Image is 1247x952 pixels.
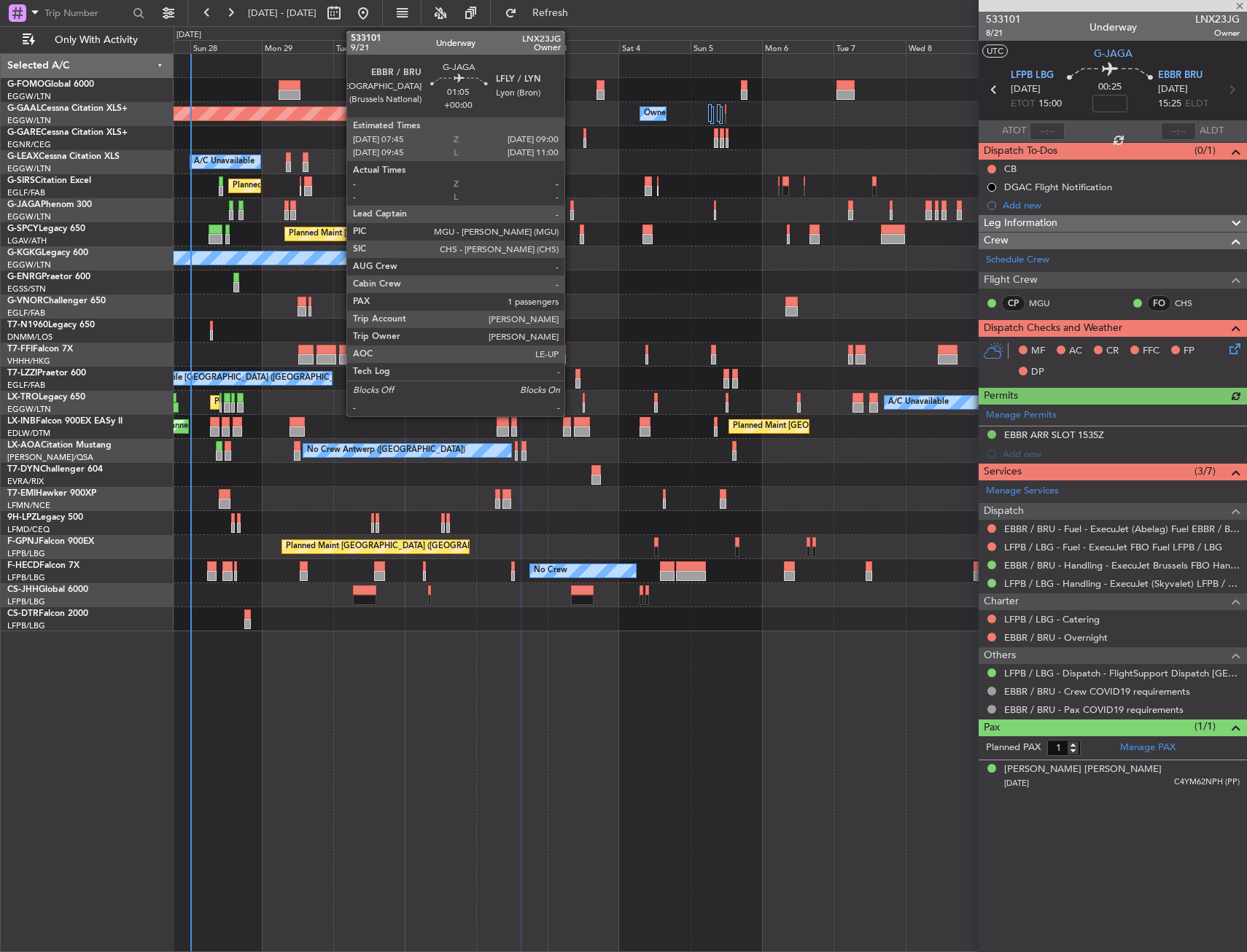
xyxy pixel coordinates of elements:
[7,356,50,367] a: VHHH/HKG
[888,391,949,413] div: A/C Unavailable
[1004,703,1184,716] a: EBBR / BRU - Pax COVID19 requirements
[7,297,43,305] span: G-VNOR
[7,152,39,161] span: G-LEAX
[7,513,36,522] span: 9H-LPZ
[984,272,1038,289] span: Flight Crew
[984,320,1122,337] span: Dispatch Checks and Weather
[7,500,50,511] a: LFMN/NCE
[1106,344,1119,359] span: CR
[7,176,35,185] span: G-SIRS
[16,28,158,52] button: Only With Activity
[7,585,39,594] span: CS-JHH
[7,572,45,583] a: LFPB/LBG
[248,7,316,20] span: [DATE] - [DATE]
[176,29,201,42] div: [DATE]
[984,233,1009,249] span: Crew
[1003,199,1240,211] div: Add new
[986,12,1021,27] span: 533101
[7,200,41,209] span: G-JAGA
[1147,295,1171,311] div: FO
[1094,46,1133,61] span: G-JAGA
[984,503,1024,520] span: Dispatch
[1004,559,1240,571] a: EBBR / BRU - Handling - ExecuJet Brussels FBO Handling Abelag
[644,103,669,125] div: Owner
[7,308,45,319] a: EGLF/FAB
[7,297,106,305] a: G-VNORChallenger 650
[7,91,51,102] a: EGGW/LTN
[7,345,73,354] a: T7-FFIFalcon 7X
[7,235,47,246] a: LGAV/ATH
[1004,541,1222,553] a: LFPB / LBG - Fuel - ExecuJet FBO Fuel LFPB / LBG
[7,452,93,463] a: [PERSON_NAME]/QSA
[986,253,1049,268] a: Schedule Crew
[534,560,567,582] div: No Crew
[1004,685,1190,698] a: EBBR / BRU - Crew COVID19 requirements
[7,104,128,113] a: G-GAALCessna Citation XLS+
[7,273,90,281] a: G-ENRGPraetor 600
[1004,762,1162,777] div: [PERSON_NAME] [PERSON_NAME]
[7,104,41,113] span: G-GAAL
[7,80,94,89] a: G-FOMOGlobal 6000
[7,115,51,126] a: EGGW/LTN
[498,1,586,25] button: Refresh
[762,40,834,53] div: Mon 6
[1031,344,1045,359] span: MF
[7,489,96,498] a: T7-EMIHawker 900XP
[7,596,45,607] a: LFPB/LBG
[7,393,39,402] span: LX-TRO
[984,647,1016,664] span: Others
[1195,27,1240,39] span: Owner
[38,35,154,45] span: Only With Activity
[194,151,255,173] div: A/C Unavailable
[333,40,405,53] div: Tue 30
[7,393,85,402] a: LX-TROLegacy 650
[834,40,905,53] div: Tue 7
[7,609,88,618] a: CS-DTRFalcon 2000
[1194,719,1216,734] span: (1/1)
[1038,97,1062,112] span: 15:00
[7,321,48,329] span: T7-N1960
[986,741,1041,755] label: Planned PAX
[1158,69,1203,83] span: EBBR BRU
[1004,181,1112,193] div: DGAC Flight Notification
[7,321,95,329] a: T7-N1960Legacy 650
[7,620,45,631] a: LFPB/LBG
[1175,297,1208,310] a: CHS
[7,176,91,185] a: G-SIRSCitation Excel
[984,215,1057,232] span: Leg Information
[7,404,51,415] a: EGGW/LTN
[1069,344,1082,359] span: AC
[7,200,92,209] a: G-JAGAPhenom 300
[214,391,444,413] div: Planned Maint [GEOGRAPHIC_DATA] ([GEOGRAPHIC_DATA])
[289,223,428,245] div: Planned Maint [GEOGRAPHIC_DATA]
[7,225,85,233] a: G-SPCYLegacy 650
[122,367,359,389] div: A/C Unavailable [GEOGRAPHIC_DATA] ([GEOGRAPHIC_DATA])
[1004,613,1100,625] a: LFPB / LBG - Catering
[7,537,94,546] a: F-GPNJFalcon 900EX
[7,332,53,343] a: DNMM/LOS
[7,465,40,474] span: T7-DYN
[1011,69,1054,83] span: LFPB LBG
[906,40,977,53] div: Wed 8
[190,40,262,53] div: Sun 28
[1004,577,1240,590] a: LFPB / LBG - Handling - ExecuJet (Skyvalet) LFPB / LBG
[286,536,516,558] div: Planned Maint [GEOGRAPHIC_DATA] ([GEOGRAPHIC_DATA])
[1031,365,1044,380] span: DP
[982,44,1008,58] button: UTC
[7,585,88,594] a: CS-JHHGlobal 6000
[7,211,51,222] a: EGGW/LTN
[7,369,37,378] span: T7-LZZI
[977,40,1049,53] div: Thu 9
[1001,295,1025,311] div: CP
[1200,124,1224,138] span: ALDT
[1004,631,1108,644] a: EBBR / BRU - Overnight
[7,249,88,257] a: G-KGKGLegacy 600
[1002,124,1026,138] span: ATOT
[7,417,36,426] span: LX-INB
[7,273,42,281] span: G-ENRG
[520,8,581,18] span: Refresh
[1004,163,1017,175] div: CB
[1004,778,1029,789] span: [DATE]
[1194,464,1216,479] span: (3/7)
[262,40,333,53] div: Mon 29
